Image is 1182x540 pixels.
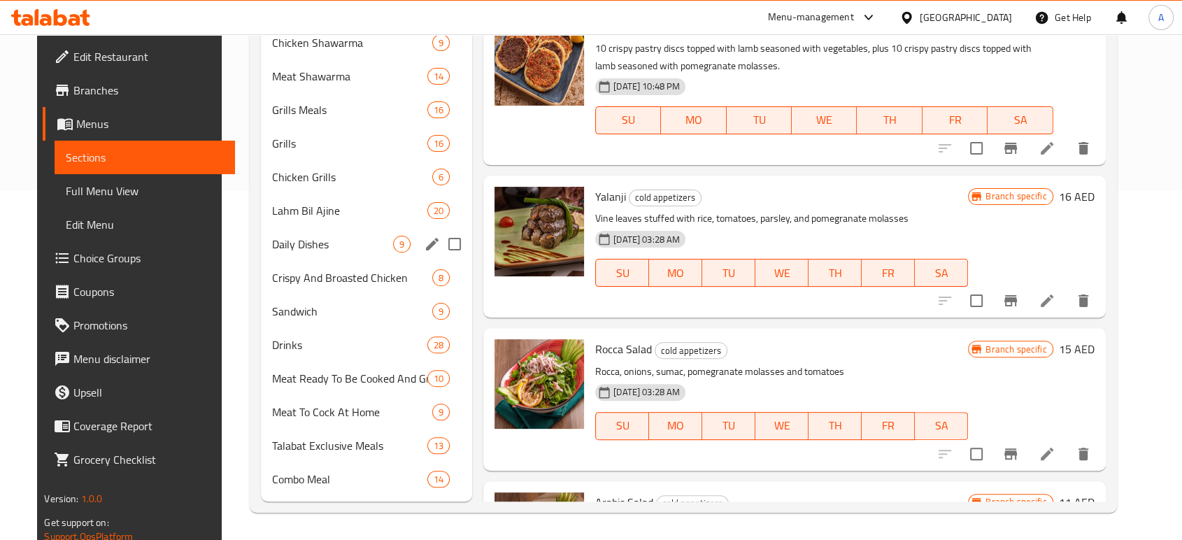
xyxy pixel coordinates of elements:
[272,370,427,387] div: Meat Ready To Be Cooked And Grilled
[867,415,909,436] span: FR
[1039,292,1055,309] a: Edit menu item
[73,350,223,367] span: Menu disclaimer
[433,305,449,318] span: 9
[261,429,472,462] div: Talabat Exclusive Meals13
[261,194,472,227] div: Lahm Bil Ajine20
[43,308,234,342] a: Promotions
[427,471,450,488] div: items
[1067,437,1100,471] button: delete
[66,183,223,199] span: Full Menu View
[261,362,472,395] div: Meat Ready To Be Cooked And Grilled10
[814,415,856,436] span: TH
[433,171,449,184] span: 6
[43,241,234,275] a: Choice Groups
[920,10,1012,25] div: [GEOGRAPHIC_DATA]
[428,104,449,117] span: 16
[1067,132,1100,165] button: delete
[792,106,857,134] button: WE
[867,263,909,283] span: FR
[427,101,450,118] div: items
[76,115,223,132] span: Menus
[814,263,856,283] span: TH
[428,473,449,486] span: 14
[432,303,450,320] div: items
[272,336,427,353] div: Drinks
[809,412,862,440] button: TH
[261,328,472,362] div: Drinks28
[73,48,223,65] span: Edit Restaurant
[920,263,962,283] span: SA
[55,174,234,208] a: Full Menu View
[393,236,411,253] div: items
[595,259,649,287] button: SU
[261,462,472,496] div: Combo Meal14
[920,415,962,436] span: SA
[595,363,968,381] p: Rocca, onions, sumac, pomegranate molasses and tomatoes
[73,250,223,267] span: Choice Groups
[702,412,755,440] button: TU
[608,385,685,399] span: [DATE] 03:28 AM
[1067,284,1100,318] button: delete
[43,409,234,443] a: Coverage Report
[809,259,862,287] button: TH
[55,141,234,174] a: Sections
[915,259,968,287] button: SA
[629,190,701,206] span: cold appetizers
[727,106,792,134] button: TU
[755,259,809,287] button: WE
[1059,187,1095,206] h6: 16 AED
[428,137,449,150] span: 16
[595,210,968,227] p: Vine leaves stuffed with rice, tomatoes, parsley, and pomegranate molasses
[73,82,223,99] span: Branches
[657,495,728,511] span: cold appetizers
[272,404,432,420] span: Meat To Cock At Home
[655,342,727,359] div: cold appetizers
[261,395,472,429] div: Meat To Cock At Home9
[655,343,727,359] span: cold appetizers
[261,294,472,328] div: Sandwich9
[649,259,702,287] button: MO
[980,495,1052,509] span: Branch specific
[428,372,449,385] span: 10
[261,127,472,160] div: Grills16
[427,336,450,353] div: items
[272,101,427,118] span: Grills Meals
[43,275,234,308] a: Coupons
[595,40,1053,75] p: 10 crispy pastry discs topped with lamb seasoned with vegetables, plus 10 crispy pastry discs top...
[272,135,427,152] span: Grills
[862,259,915,287] button: FR
[857,106,922,134] button: TH
[601,110,655,130] span: SU
[66,216,223,233] span: Edit Menu
[494,16,584,106] img: Halh Kg Eash Albelbol Mix
[708,263,750,283] span: TU
[433,271,449,285] span: 8
[494,339,584,429] img: Rocca Salad
[768,9,854,26] div: Menu-management
[73,418,223,434] span: Coverage Report
[915,412,968,440] button: SA
[797,110,851,130] span: WE
[432,404,450,420] div: items
[595,186,626,207] span: Yalanji
[993,110,1047,130] span: SA
[272,303,432,320] div: Sandwich
[702,259,755,287] button: TU
[862,110,916,130] span: TH
[272,34,432,51] div: Chicken Shawarma
[428,439,449,453] span: 13
[81,490,103,508] span: 1.0.0
[761,263,803,283] span: WE
[66,149,223,166] span: Sections
[595,492,653,513] span: Arabic Salad
[1059,339,1095,359] h6: 15 AED
[427,135,450,152] div: items
[43,40,234,73] a: Edit Restaurant
[272,202,427,219] span: Lahm Bil Ajine
[73,384,223,401] span: Upsell
[994,284,1027,318] button: Branch-specific-item
[272,437,427,454] span: Talabat Exclusive Meals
